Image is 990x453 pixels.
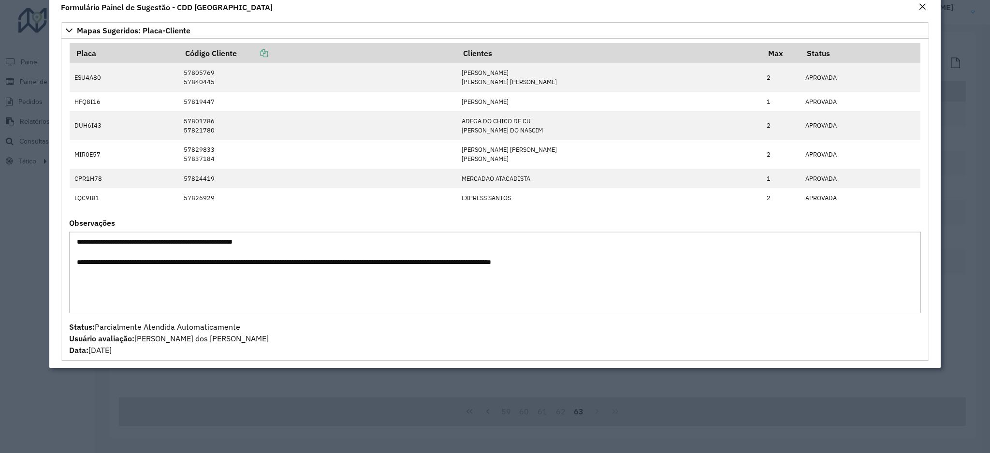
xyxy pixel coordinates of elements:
td: APROVADA [800,188,920,207]
td: 1 [761,169,800,188]
td: 2 [761,188,800,207]
td: MIR0E57 [70,140,179,169]
td: 57801786 57821780 [179,111,456,140]
td: DUH6I43 [70,111,179,140]
td: HFQ8I16 [70,92,179,111]
strong: Data: [69,345,88,355]
td: 2 [761,63,800,92]
th: Clientes [456,43,761,63]
td: 2 [761,111,800,140]
td: 57819447 [179,92,456,111]
td: 57826929 [179,188,456,207]
button: Close [916,1,929,14]
td: 57829833 57837184 [179,140,456,169]
td: ADEGA DO CHICO DE CU [PERSON_NAME] DO NASCIM [456,111,761,140]
h4: Formulário Painel de Sugestão - CDD [GEOGRAPHIC_DATA] [61,1,273,13]
th: Placa [70,43,179,63]
td: EXPRESS SANTOS [456,188,761,207]
td: 57805769 57840445 [179,63,456,92]
th: Código Cliente [179,43,456,63]
strong: Usuário avaliação: [69,334,134,343]
td: CPR1H78 [70,169,179,188]
span: Mapas Sugeridos: Placa-Cliente [77,27,190,34]
label: Observações [69,217,115,229]
th: Max [761,43,800,63]
td: 1 [761,92,800,111]
span: Parcialmente Atendida Automaticamente [PERSON_NAME] dos [PERSON_NAME] [DATE] [69,322,269,355]
td: APROVADA [800,140,920,169]
th: Status [800,43,920,63]
td: 2 [761,140,800,169]
a: Copiar [237,48,268,58]
a: Mapas Sugeridos: Placa-Cliente [61,22,929,39]
td: APROVADA [800,111,920,140]
td: LQC9I81 [70,188,179,207]
td: 57824419 [179,169,456,188]
td: APROVADA [800,92,920,111]
em: Fechar [918,3,926,11]
td: [PERSON_NAME] [456,92,761,111]
td: [PERSON_NAME] [PERSON_NAME] [PERSON_NAME] [456,63,761,92]
td: MERCADAO ATACADISTA [456,169,761,188]
td: ESU4A80 [70,63,179,92]
td: APROVADA [800,63,920,92]
div: Mapas Sugeridos: Placa-Cliente [61,39,929,361]
td: [PERSON_NAME] [PERSON_NAME] [PERSON_NAME] [456,140,761,169]
strong: Status: [69,322,95,332]
td: APROVADA [800,169,920,188]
